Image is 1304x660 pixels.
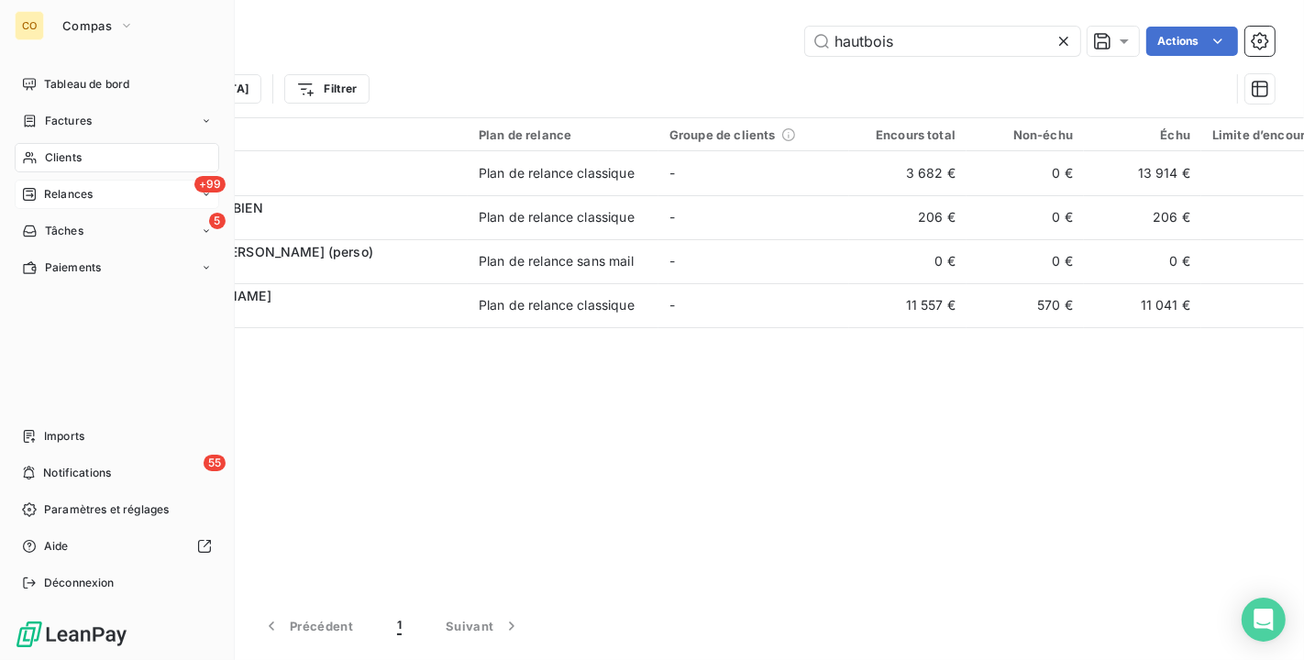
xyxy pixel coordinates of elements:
[127,244,373,259] span: M. HAUTBOIS [PERSON_NAME] (perso)
[240,607,375,645] button: Précédent
[424,607,543,645] button: Suivant
[15,620,128,649] img: Logo LeanPay
[669,253,675,269] span: -
[62,18,112,33] span: Compas
[45,113,92,129] span: Factures
[194,176,226,192] span: +99
[127,305,457,324] span: 32059
[669,209,675,225] span: -
[127,173,457,192] span: 32058
[1084,239,1201,283] td: 0 €
[1242,598,1286,642] div: Open Intercom Messenger
[209,213,226,229] span: 5
[204,455,226,471] span: 55
[849,239,967,283] td: 0 €
[127,261,457,280] span: 5516
[44,76,129,93] span: Tableau de bord
[15,532,219,561] a: Aide
[849,195,967,239] td: 206 €
[849,151,967,195] td: 3 682 €
[43,465,111,481] span: Notifications
[479,127,647,142] div: Plan de relance
[1095,127,1190,142] div: Échu
[479,296,635,314] div: Plan de relance classique
[849,283,967,327] td: 11 557 €
[967,239,1084,283] td: 0 €
[978,127,1073,142] div: Non-échu
[44,428,84,445] span: Imports
[967,283,1084,327] td: 570 €
[44,575,115,591] span: Déconnexion
[45,149,82,166] span: Clients
[669,297,675,313] span: -
[1084,195,1201,239] td: 206 €
[669,127,776,142] span: Groupe de clients
[397,617,402,635] span: 1
[1084,151,1201,195] td: 13 914 €
[127,217,457,236] span: 55161
[967,151,1084,195] td: 0 €
[1084,283,1201,327] td: 11 041 €
[479,208,635,226] div: Plan de relance classique
[860,127,956,142] div: Encours total
[44,538,69,555] span: Aide
[967,195,1084,239] td: 0 €
[44,501,169,518] span: Paramètres et réglages
[669,165,675,181] span: -
[479,252,634,270] div: Plan de relance sans mail
[44,186,93,203] span: Relances
[1146,27,1238,56] button: Actions
[45,223,83,239] span: Tâches
[375,607,424,645] button: 1
[15,11,44,40] div: CO
[805,27,1080,56] input: Rechercher
[479,164,635,182] div: Plan de relance classique
[284,74,369,104] button: Filtrer
[45,259,101,276] span: Paiements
